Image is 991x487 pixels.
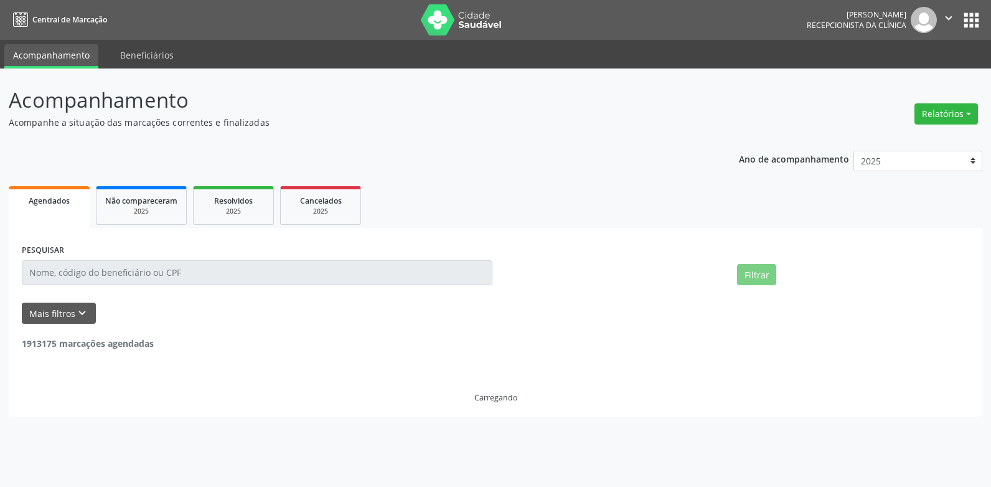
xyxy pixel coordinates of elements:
span: Cancelados [300,196,342,206]
div: Carregando [474,392,517,403]
input: Nome, código do beneficiário ou CPF [22,260,492,285]
button: Filtrar [737,264,776,285]
button: apps [960,9,982,31]
i: keyboard_arrow_down [75,306,89,320]
button: Relatórios [914,103,978,125]
p: Acompanhamento [9,85,690,116]
div: 2025 [202,207,265,216]
span: Recepcionista da clínica [807,20,906,31]
button: Mais filtroskeyboard_arrow_down [22,303,96,324]
a: Central de Marcação [9,9,107,30]
span: Resolvidos [214,196,253,206]
div: 2025 [105,207,177,216]
button:  [937,7,960,33]
strong: 1913175 marcações agendadas [22,338,154,349]
label: PESQUISAR [22,241,64,260]
span: Agendados [29,196,70,206]
a: Acompanhamento [4,44,98,69]
p: Ano de acompanhamento [739,151,849,166]
div: [PERSON_NAME] [807,9,906,20]
span: Não compareceram [105,196,177,206]
p: Acompanhe a situação das marcações correntes e finalizadas [9,116,690,129]
a: Beneficiários [111,44,182,66]
i:  [942,11,956,25]
div: 2025 [289,207,352,216]
img: img [911,7,937,33]
span: Central de Marcação [32,14,107,25]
